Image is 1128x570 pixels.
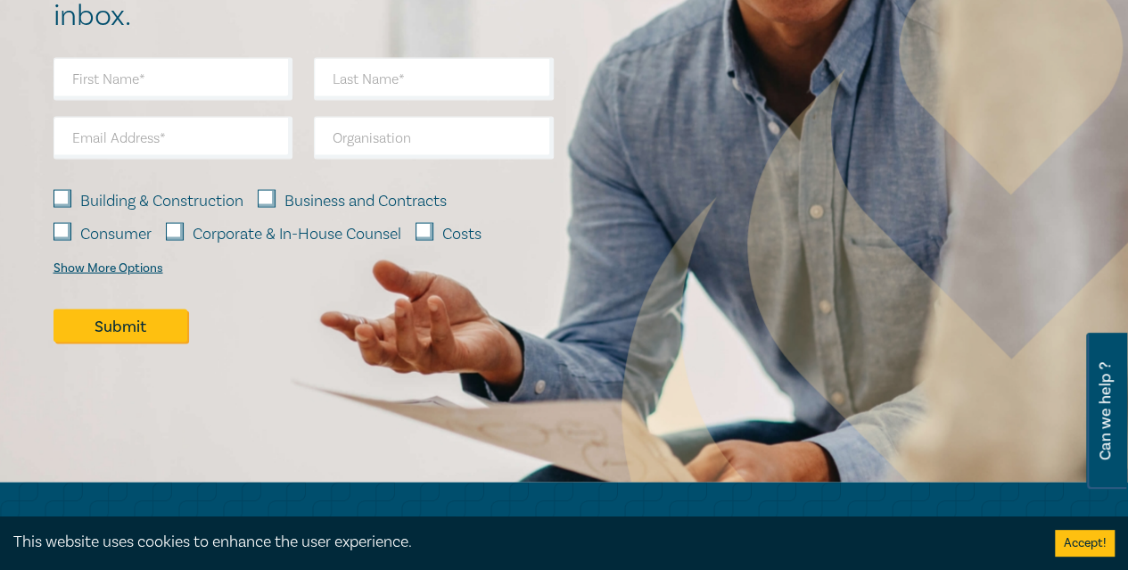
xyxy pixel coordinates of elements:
[314,57,554,100] input: Last Name*
[1097,343,1114,479] span: Can we help ?
[54,260,163,275] div: Show More Options
[442,222,482,245] label: Costs
[284,189,447,212] label: Business and Contracts
[314,116,554,159] input: Organisation
[54,309,187,343] button: Submit
[80,189,243,212] label: Building & Construction
[54,116,293,159] input: Email Address*
[54,57,293,100] input: First Name*
[80,222,152,245] label: Consumer
[193,222,401,245] label: Corporate & In-House Counsel
[13,531,1028,554] div: This website uses cookies to enhance the user experience.
[1055,530,1115,557] button: Accept cookies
